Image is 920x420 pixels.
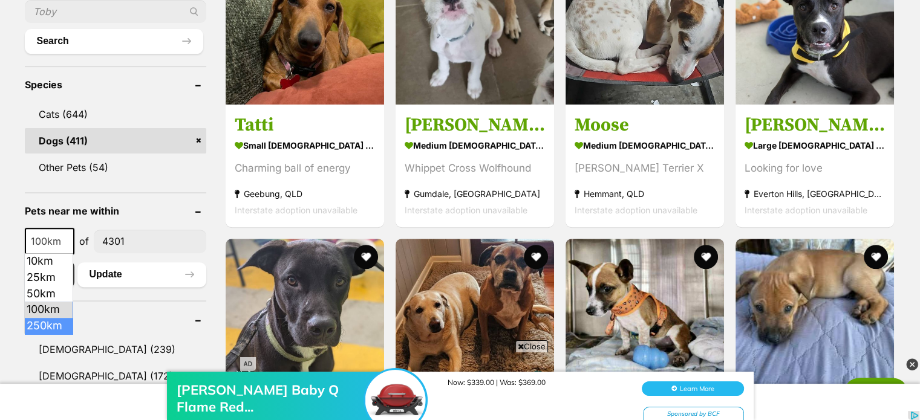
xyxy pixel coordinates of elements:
[25,79,206,90] header: Species
[566,239,724,397] img: Joey - Jack Russell Terrier Dog
[736,105,894,227] a: [PERSON_NAME] large [DEMOGRAPHIC_DATA] Dog Looking for love Everton Hills, [GEOGRAPHIC_DATA] Inte...
[745,205,867,215] span: Interstate adoption unavailable
[25,270,73,286] li: 25km
[396,105,554,227] a: [PERSON_NAME] medium [DEMOGRAPHIC_DATA] Dog Whippet Cross Wolfhound Gumdale, [GEOGRAPHIC_DATA] In...
[177,34,370,68] div: [PERSON_NAME] Baby Q Flame Red...
[575,137,715,154] strong: medium [DEMOGRAPHIC_DATA] Dog
[524,245,548,269] button: favourite
[396,239,554,397] img: Riley and Lola - Boxer Dog
[405,160,545,176] div: Whippet Cross Wolfhound
[365,22,426,83] img: Weber Baby Q Flame Red...
[575,114,715,137] h3: Moose
[25,314,206,325] header: Gender
[25,286,73,302] li: 50km
[26,233,73,250] span: 100km
[226,105,384,227] a: Tatti small [DEMOGRAPHIC_DATA] Dog Charming ball of energy Geebung, QLD Interstate adoption unava...
[745,160,885,176] div: Looking for love
[79,234,89,248] span: of
[575,186,715,202] strong: Hemmant, QLD
[405,114,545,137] h3: [PERSON_NAME]
[235,186,375,202] strong: Geebung, QLD
[448,30,629,39] div: Now: $339.00 | Was: $369.00
[235,114,375,137] h3: Tatti
[235,137,375,154] strong: small [DEMOGRAPHIC_DATA] Dog
[25,128,206,153] a: Dogs (411)
[235,205,357,215] span: Interstate adoption unavailable
[405,205,527,215] span: Interstate adoption unavailable
[745,186,885,202] strong: Everton Hills, [GEOGRAPHIC_DATA]
[864,245,889,269] button: favourite
[643,59,744,74] div: Sponsored by BCF
[25,337,206,362] a: [DEMOGRAPHIC_DATA] (239)
[77,262,206,286] button: Update
[515,340,548,352] span: Close
[25,102,206,127] a: Cats (644)
[575,160,715,176] div: [PERSON_NAME] Terrier X
[566,105,724,227] a: Moose medium [DEMOGRAPHIC_DATA] Dog [PERSON_NAME] Terrier X Hemmant, QLD Interstate adoption unav...
[25,155,206,180] a: Other Pets (54)
[25,205,206,216] header: Pets near me within
[354,245,378,269] button: favourite
[736,239,894,397] img: Bodhi - Staffordshire Bull Terrier Dog
[25,228,74,254] span: 100km
[745,137,885,154] strong: large [DEMOGRAPHIC_DATA] Dog
[235,160,375,176] div: Charming ball of energy
[25,302,73,318] li: 100km
[25,253,73,270] li: 10km
[94,230,206,253] input: postcode
[575,205,697,215] span: Interstate adoption unavailable
[226,239,384,397] img: Bugsy - Bullmastiff Dog
[694,245,718,269] button: favourite
[25,29,203,53] button: Search
[405,186,545,202] strong: Gumdale, [GEOGRAPHIC_DATA]
[745,114,885,137] h3: [PERSON_NAME]
[25,318,73,334] li: 250km
[642,34,744,48] button: Learn More
[405,137,545,154] strong: medium [DEMOGRAPHIC_DATA] Dog
[906,358,918,370] img: close_grey_3x.png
